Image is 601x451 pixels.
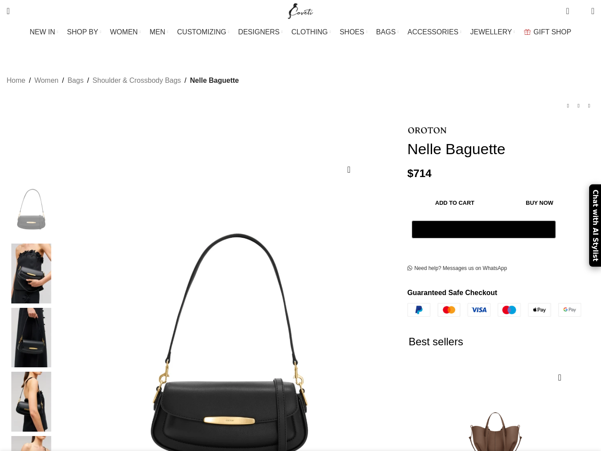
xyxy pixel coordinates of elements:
span: WOMEN [110,28,138,36]
img: Oroton bags [4,308,58,368]
button: Buy now [502,193,577,212]
img: guaranteed-safe-checkout-bordered.j [407,303,581,317]
span: $ [407,167,414,179]
a: Site logo [286,7,315,14]
a: Home [7,75,26,86]
bdi: 714 [407,167,432,179]
a: NEW IN [30,23,59,41]
span: Nelle Baguette [190,75,239,86]
img: GiftBag [524,29,531,35]
span: JEWELLERY [470,28,512,36]
a: Next product [584,100,594,111]
a: BAGS [376,23,399,41]
img: Oroton bag [4,244,58,303]
span: CLOTHING [291,28,328,36]
span: ACCESSORIES [407,28,458,36]
div: Main navigation [2,23,599,41]
a: CLOTHING [291,23,331,41]
button: Pay with GPay [412,221,556,238]
h1: Nelle Baguette [407,140,594,158]
a: DESIGNERS [238,23,282,41]
span: CUSTOMIZING [177,28,227,36]
img: Nelle Baguette [4,179,58,239]
a: SHOES [340,23,367,41]
span: SHOES [340,28,364,36]
a: Need help? Messages us on WhatsApp [407,265,507,272]
span: BAGS [376,28,396,36]
button: Add to cart [412,193,498,212]
h2: Best sellers [409,317,583,367]
nav: Breadcrumb [7,75,239,86]
span: DESIGNERS [238,28,279,36]
a: WOMEN [110,23,141,41]
a: ACCESSORIES [407,23,462,41]
a: 0 [561,2,573,20]
a: JEWELLERY [470,23,515,41]
div: My Wishlist [576,2,585,20]
img: Oroton [407,127,447,133]
a: Search [2,2,14,20]
a: Quick view [554,372,565,383]
span: MEN [150,28,165,36]
a: SHOP BY [67,23,101,41]
img: Oroton Shoulder Bags [4,372,58,432]
a: Women [34,75,59,86]
a: Bags [67,75,83,86]
a: Previous product [563,100,573,111]
strong: Guaranteed Safe Checkout [407,289,498,296]
a: CUSTOMIZING [177,23,230,41]
a: GIFT SHOP [524,23,572,41]
span: SHOP BY [67,28,98,36]
span: GIFT SHOP [534,28,572,36]
iframe: Secure express checkout frame [410,243,557,247]
span: 0 [578,9,584,15]
a: MEN [150,23,168,41]
span: 0 [567,4,573,11]
span: NEW IN [30,28,55,36]
a: Shoulder & Crossbody Bags [92,75,181,86]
